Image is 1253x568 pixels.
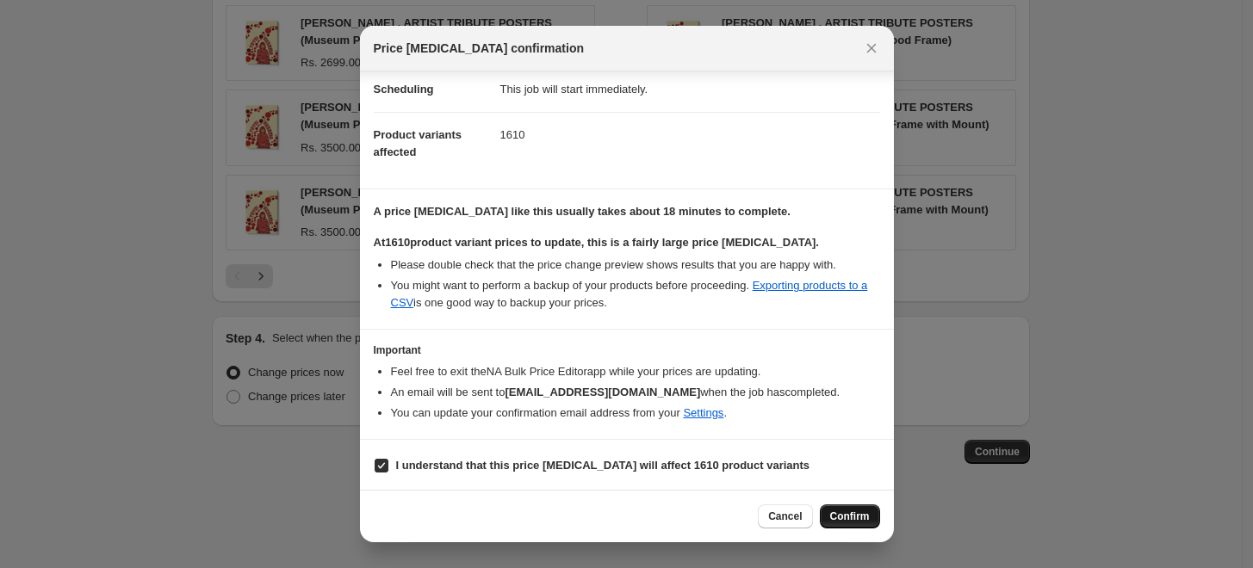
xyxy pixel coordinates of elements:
li: An email will be sent to when the job has completed . [391,384,880,401]
dd: This job will start immediately. [500,66,880,112]
button: Close [859,36,884,60]
b: [EMAIL_ADDRESS][DOMAIN_NAME] [505,386,700,398]
b: At 1610 product variant prices to update, this is a fairly large price [MEDICAL_DATA]. [374,236,819,249]
li: Please double check that the price change preview shows results that you are happy with. [391,256,880,274]
b: A price [MEDICAL_DATA] like this usually takes about 18 minutes to complete. [374,205,791,218]
button: Confirm [820,504,880,528]
li: You can update your confirmation email address from your . [391,404,880,422]
b: I understand that this price [MEDICAL_DATA] will affect 1610 product variants [396,459,810,472]
a: Settings [683,406,723,419]
dd: 1610 [500,112,880,157]
li: Feel free to exit the NA Bulk Price Editor app while your prices are updating. [391,363,880,380]
h3: Important [374,343,880,357]
span: Confirm [830,509,870,523]
span: Scheduling [374,83,434,96]
span: Price [MEDICAL_DATA] confirmation [374,40,585,57]
span: Cancel [768,509,802,523]
button: Cancel [758,504,812,528]
span: Product variants affected [374,128,462,158]
li: You might want to perform a backup of your products before proceeding. is one good way to backup ... [391,277,880,312]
